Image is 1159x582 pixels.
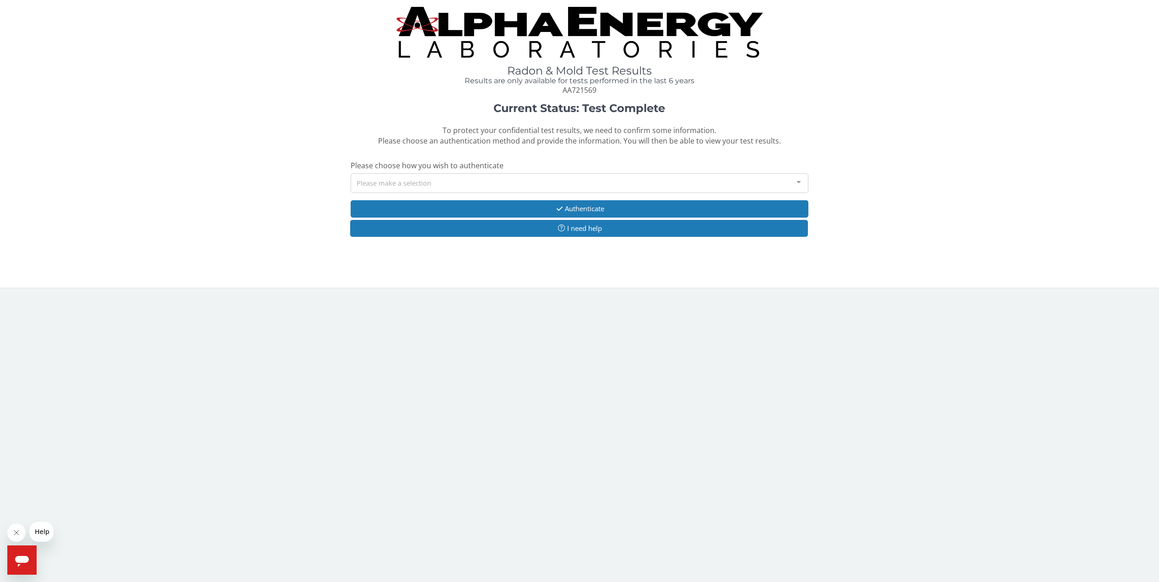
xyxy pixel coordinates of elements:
iframe: Message from company [29,522,54,542]
iframe: Button to launch messaging window [7,545,37,575]
span: Please choose how you wish to authenticate [351,160,504,171]
button: I need help [350,220,808,237]
img: TightCrop.jpg [396,7,763,58]
strong: Current Status: Test Complete [493,101,665,115]
iframe: Close message [7,523,26,542]
h1: Radon & Mold Test Results [351,65,809,77]
h4: Results are only available for tests performed in the last 6 years [351,77,809,85]
span: Please make a selection [357,177,431,188]
span: AA721569 [563,85,596,95]
button: Authenticate [351,200,809,217]
span: To protect your confidential test results, we need to confirm some information. Please choose an ... [378,125,781,146]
